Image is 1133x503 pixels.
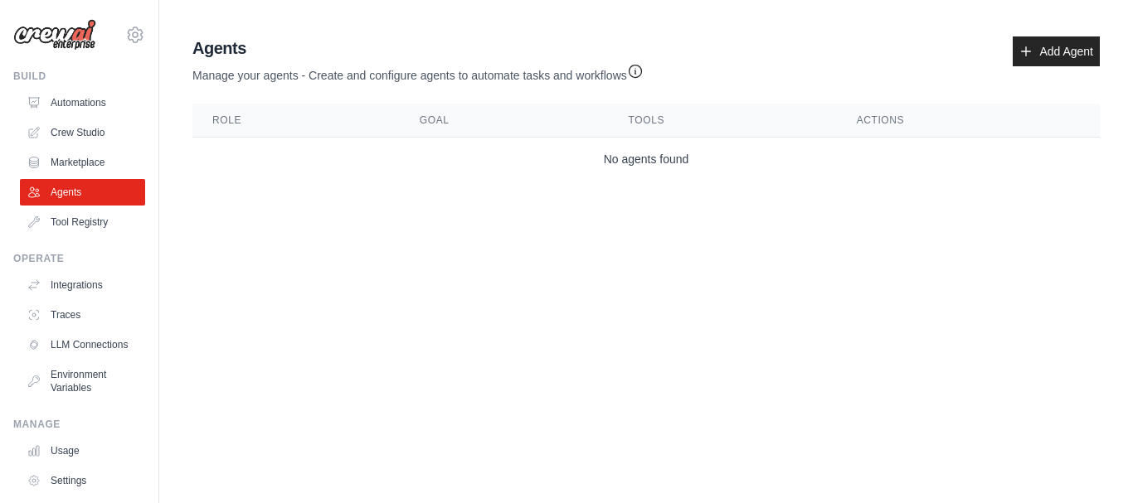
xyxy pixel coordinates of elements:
[400,104,609,138] th: Goal
[609,104,837,138] th: Tools
[13,418,145,431] div: Manage
[1013,36,1100,66] a: Add Agent
[1050,423,1133,503] iframe: Chat Widget
[20,272,145,298] a: Integrations
[192,104,400,138] th: Role
[192,60,644,84] p: Manage your agents - Create and configure agents to automate tasks and workflows
[20,467,145,494] a: Settings
[20,438,145,464] a: Usage
[20,149,145,176] a: Marketplace
[20,89,145,116] a: Automations
[20,119,145,146] a: Crew Studio
[13,19,96,51] img: Logo
[13,252,145,265] div: Operate
[20,179,145,206] a: Agents
[13,70,145,83] div: Build
[192,36,644,60] h2: Agents
[20,361,145,401] a: Environment Variables
[192,138,1100,181] td: No agents found
[20,302,145,328] a: Traces
[20,209,145,235] a: Tool Registry
[20,331,145,358] a: LLM Connections
[837,104,1100,138] th: Actions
